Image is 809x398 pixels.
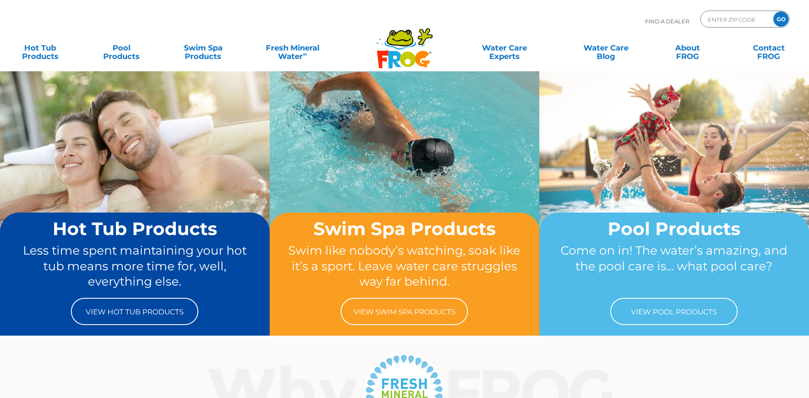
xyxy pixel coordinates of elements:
p: Find A Dealer [645,11,689,32]
a: View Pool Products [610,298,738,325]
input: GO [773,11,789,27]
h2: Pool Products [555,219,793,238]
a: PoolProducts [90,39,153,56]
h2: Swim Spa Products [286,219,523,238]
a: AboutFROG [656,39,719,56]
p: Come on in! The water’s amazing, and the pool care is… what pool care? [555,243,793,289]
a: Water CareExperts [453,39,556,56]
p: Less time spent maintaining your hot tub means more time for, well, everything else. [16,243,254,289]
a: Fresh MineralWater∞ [253,39,332,56]
h2: Hot Tub Products [16,219,254,238]
sup: ∞ [303,50,307,57]
a: Hot TubProducts [8,39,72,56]
img: home-banner-pool-short [539,71,809,272]
a: Water CareBlog [574,39,637,56]
a: Swim SpaProducts [172,39,235,56]
img: home-banner-swim-spa-short [270,71,539,272]
a: ContactFROG [737,39,801,56]
img: Frog Products Logo [372,17,437,69]
p: Swim like nobody’s watching, soak like it’s a sport. Leave water care struggles way far behind. [286,243,523,289]
a: View Swim Spa Products [341,298,468,325]
a: View Hot Tub Products [71,298,198,325]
